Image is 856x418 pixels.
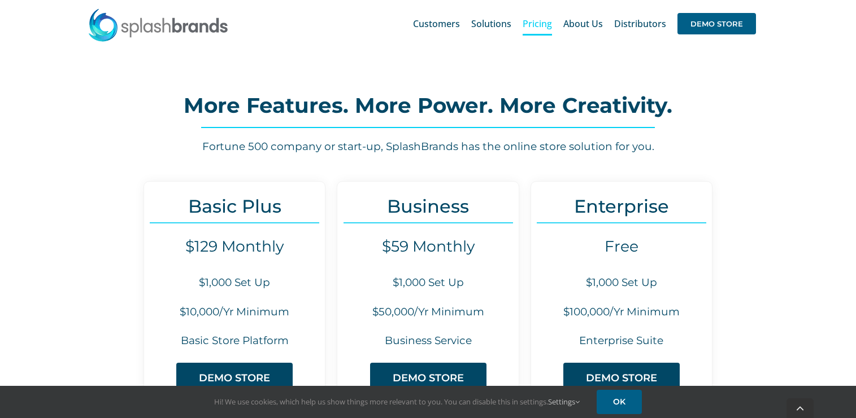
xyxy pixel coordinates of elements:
span: DEMO STORE [677,13,756,34]
img: SplashBrands.com Logo [88,8,229,42]
a: Pricing [523,6,552,42]
h4: $129 Monthly [144,237,325,256]
a: DEMO STORE [677,6,756,42]
span: Distributors [614,19,666,28]
h6: $1,000 Set Up [144,275,325,291]
a: OK [597,390,642,414]
h6: Business Service [337,333,518,349]
h2: More Features. More Power. More Creativity. [57,94,799,117]
span: DEMO STORE [393,372,464,384]
a: Settings [548,397,580,407]
h6: $10,000/Yr Minimum [144,305,325,320]
a: Distributors [614,6,666,42]
h3: Basic Plus [144,196,325,217]
h6: Fortune 500 company or start-up, SplashBrands has the online store solution for you. [57,139,799,155]
a: Customers [413,6,460,42]
span: Customers [413,19,460,28]
h4: $59 Monthly [337,237,518,256]
span: Pricing [523,19,552,28]
h6: Enterprise Suite [531,333,712,349]
span: DEMO STORE [199,372,270,384]
h6: $1,000 Set Up [337,275,518,291]
span: Solutions [471,19,511,28]
a: DEMO STORE [370,363,486,394]
h6: $50,000/Yr Minimum [337,305,518,320]
span: Hi! We use cookies, which help us show things more relevant to you. You can disable this in setti... [214,397,580,407]
a: DEMO STORE [176,363,293,394]
h6: $1,000 Set Up [531,275,712,291]
h6: $100,000/Yr Minimum [531,305,712,320]
nav: Main Menu Sticky [413,6,756,42]
span: About Us [563,19,603,28]
h3: Business [337,196,518,217]
h4: Free [531,237,712,256]
h3: Enterprise [531,196,712,217]
a: DEMO STORE [563,363,680,394]
span: DEMO STORE [586,372,657,384]
h6: Basic Store Platform [144,333,325,349]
